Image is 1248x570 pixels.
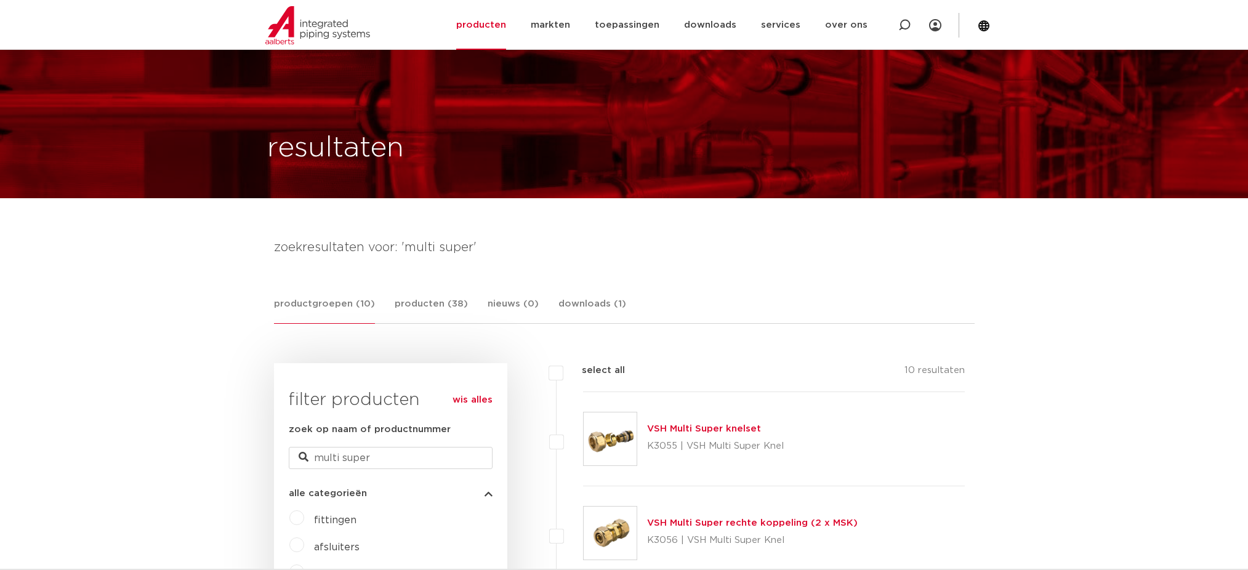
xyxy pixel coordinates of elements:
[395,297,468,323] a: producten (38)
[584,507,637,560] img: Thumbnail for VSH Multi Super rechte koppeling (2 x MSK)
[274,297,375,324] a: productgroepen (10)
[488,297,539,323] a: nieuws (0)
[314,542,360,552] a: afsluiters
[558,297,626,323] a: downloads (1)
[647,531,858,550] p: K3056 | VSH Multi Super Knel
[904,363,965,382] p: 10 resultaten
[267,129,404,168] h1: resultaten
[289,447,493,469] input: zoeken
[563,363,625,378] label: select all
[274,238,975,257] h4: zoekresultaten voor: 'multi super'
[314,515,356,525] a: fittingen
[289,489,493,498] button: alle categorieën
[584,412,637,465] img: Thumbnail for VSH Multi Super knelset
[647,436,784,456] p: K3055 | VSH Multi Super Knel
[453,393,493,407] a: wis alles
[289,489,367,498] span: alle categorieën
[647,424,761,433] a: VSH Multi Super knelset
[289,422,451,437] label: zoek op naam of productnummer
[647,518,858,528] a: VSH Multi Super rechte koppeling (2 x MSK)
[289,388,493,412] h3: filter producten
